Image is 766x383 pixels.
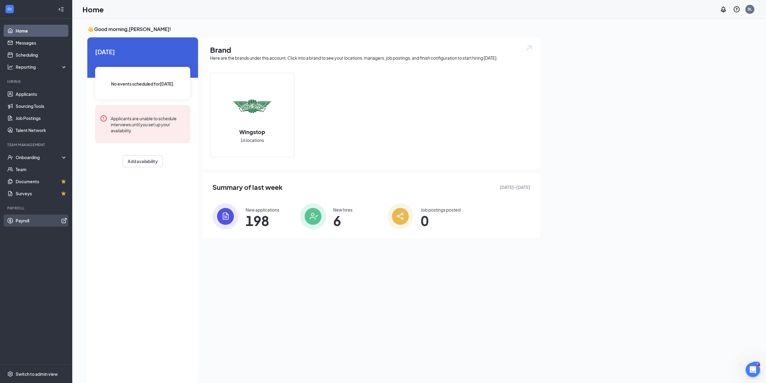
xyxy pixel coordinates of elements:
div: Applicants are unable to schedule interviews until you set up your availability. [111,115,185,133]
a: Scheduling [16,49,67,61]
span: [DATE] [95,47,190,56]
a: DocumentsCrown [16,175,67,187]
svg: UserCheck [7,154,13,160]
div: Switch to admin view [16,371,58,377]
div: Payroll [7,206,66,211]
svg: Notifications [720,6,727,13]
a: Messages [16,37,67,49]
div: Job postings posted [420,207,460,213]
div: Here are the brands under this account. Click into a brand to see your locations, managers, job p... [210,55,533,61]
h3: 👋 Good morning, [PERSON_NAME] ! [87,26,540,33]
span: 0 [420,215,460,226]
div: Reporting [16,64,67,70]
div: Team Management [7,142,66,147]
iframe: Intercom live chat [746,363,760,377]
a: Job Postings [16,112,67,124]
h2: Wingstop [233,128,271,136]
svg: WorkstreamLogo [7,6,13,12]
span: 16 locations [240,137,264,143]
a: Team [16,163,67,175]
span: Summary of last week [212,182,283,193]
img: open.6027fd2a22e1237b5b06.svg [525,45,533,52]
svg: QuestionInfo [733,6,740,13]
button: Add availability [122,155,163,167]
svg: Collapse [58,6,64,12]
img: icon [387,203,413,229]
div: Onboarding [16,154,62,160]
img: icon [300,203,326,229]
div: New applications [246,207,279,213]
h1: Brand [210,45,533,55]
span: 6 [333,215,352,226]
span: 198 [246,215,279,226]
div: New hires [333,207,352,213]
div: 114 [752,362,760,367]
div: BL [748,7,752,12]
span: No events scheduled for [DATE] . [111,80,175,87]
img: Wingstop [233,87,271,126]
a: Sourcing Tools [16,100,67,112]
a: SurveysCrown [16,187,67,199]
a: Applicants [16,88,67,100]
svg: Settings [7,371,13,377]
a: PayrollExternalLink [16,215,67,227]
svg: Error [100,115,107,122]
span: [DATE] - [DATE] [500,184,530,190]
img: icon [212,203,238,229]
svg: Analysis [7,64,13,70]
div: Hiring [7,79,66,84]
h1: Home [82,4,104,14]
a: Home [16,25,67,37]
a: Talent Network [16,124,67,136]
